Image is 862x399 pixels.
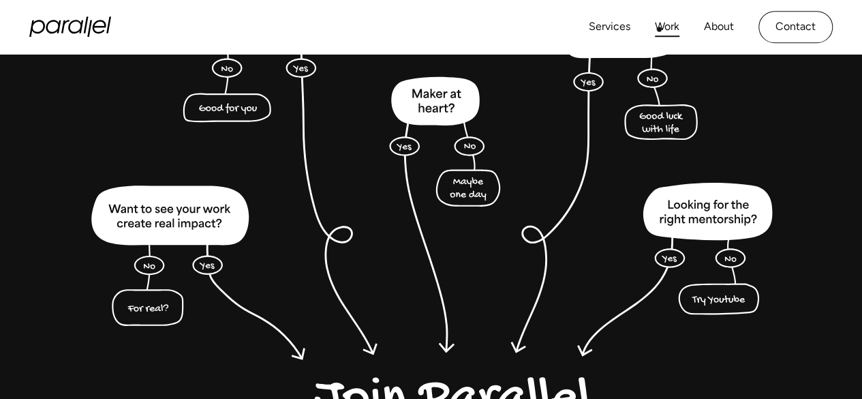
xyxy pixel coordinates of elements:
[758,11,833,43] a: Contact
[29,16,111,37] a: home
[655,17,679,37] a: Work
[704,17,734,37] a: About
[589,17,630,37] a: Services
